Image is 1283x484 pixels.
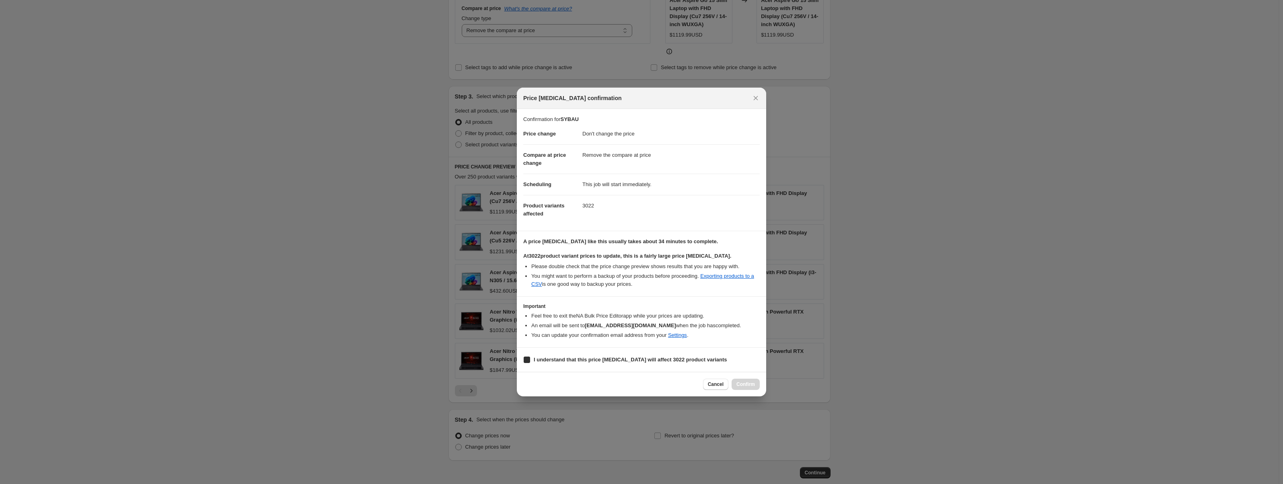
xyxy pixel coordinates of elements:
span: Cancel [708,381,724,388]
li: You might want to perform a backup of your products before proceeding. is one good way to backup ... [531,272,760,288]
span: Product variants affected [523,203,565,217]
span: Price [MEDICAL_DATA] confirmation [523,94,622,102]
dd: Remove the compare at price [582,144,760,166]
button: Close [750,92,761,104]
b: SYBAU [560,116,579,122]
li: Feel free to exit the NA Bulk Price Editor app while your prices are updating. [531,312,760,320]
h3: Important [523,303,760,310]
b: A price [MEDICAL_DATA] like this usually takes about 34 minutes to complete. [523,238,718,244]
span: Price change [523,131,556,137]
button: Cancel [703,379,728,390]
b: At 3022 product variant prices to update, this is a fairly large price [MEDICAL_DATA]. [523,253,731,259]
span: Compare at price change [523,152,566,166]
li: Please double check that the price change preview shows results that you are happy with. [531,263,760,271]
li: You can update your confirmation email address from your . [531,331,760,339]
a: Settings [668,332,687,338]
dd: 3022 [582,195,760,216]
dd: Don't change the price [582,123,760,144]
dd: This job will start immediately. [582,174,760,195]
b: I understand that this price [MEDICAL_DATA] will affect 3022 product variants [534,357,727,363]
span: Scheduling [523,181,551,187]
li: An email will be sent to when the job has completed . [531,322,760,330]
p: Confirmation for [523,115,760,123]
a: Exporting products to a CSV [531,273,754,287]
b: [EMAIL_ADDRESS][DOMAIN_NAME] [585,322,676,328]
